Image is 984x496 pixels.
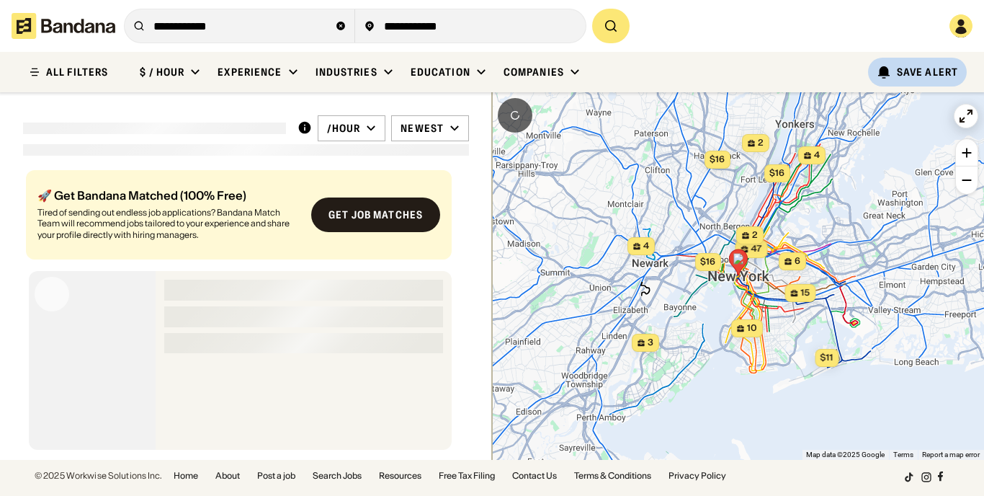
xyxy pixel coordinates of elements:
span: $11 [820,352,833,363]
div: 🚀 Get Bandana Matched (100% Free) [37,190,300,201]
a: Contact Us [512,471,557,480]
span: Map data ©2025 Google [806,451,885,459]
span: 6 [795,255,800,267]
a: Terms (opens in new tab) [893,451,913,459]
span: 2 [752,229,758,242]
a: Home [174,471,198,480]
a: Post a job [257,471,295,480]
span: $16 [710,154,725,164]
div: Save Alert [897,66,958,79]
span: 15 [800,287,810,299]
div: Newest [401,122,444,135]
span: 47 [751,243,761,255]
span: 10 [747,322,757,335]
div: ALL FILTERS [46,67,108,77]
a: Report a map error [922,451,980,459]
span: 3 [648,337,653,349]
div: Get job matches [328,210,423,220]
a: About [215,471,240,480]
a: Privacy Policy [668,471,726,480]
span: $16 [769,167,784,178]
span: 2 [758,137,764,149]
div: © 2025 Workwise Solutions Inc. [35,471,162,480]
span: 4 [814,149,820,161]
div: /hour [327,122,361,135]
a: Terms & Conditions [574,471,651,480]
a: Search Jobs [313,471,362,480]
div: Industries [316,66,377,79]
div: Tired of sending out endless job applications? Bandana Match Team will recommend jobs tailored to... [37,207,300,241]
div: Companies [504,66,564,79]
span: $16 [700,256,715,267]
div: Education [411,66,470,79]
div: Experience [218,66,282,79]
a: Open this area in Google Maps (opens a new window) [496,441,543,460]
span: 4 [643,240,649,252]
img: Bandana logotype [12,13,115,39]
a: Free Tax Filing [439,471,495,480]
div: $ / hour [140,66,184,79]
img: Google [496,441,543,460]
a: Resources [379,471,421,480]
div: grid [23,164,469,460]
